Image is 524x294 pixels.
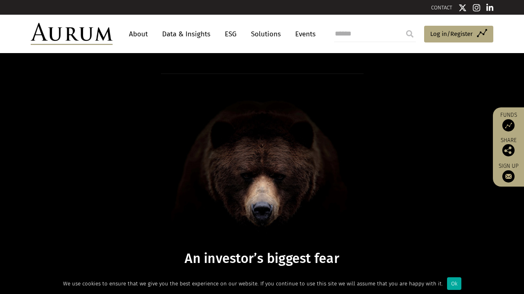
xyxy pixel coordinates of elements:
[458,4,467,12] img: Twitter icon
[104,251,420,267] h1: An investor’s biggest fear
[473,4,480,12] img: Instagram icon
[447,277,461,290] div: Ok
[402,26,418,42] input: Submit
[502,119,515,131] img: Access Funds
[424,26,493,43] a: Log in/Register
[158,27,215,42] a: Data & Insights
[31,23,113,45] img: Aurum
[502,144,515,156] img: Share this post
[125,27,152,42] a: About
[497,163,520,183] a: Sign up
[497,111,520,131] a: Funds
[247,27,285,42] a: Solutions
[430,29,473,39] span: Log in/Register
[104,271,420,287] p: Is it time you protected your portfolio?
[486,4,494,12] img: Linkedin icon
[497,138,520,156] div: Share
[291,27,316,42] a: Events
[502,170,515,183] img: Sign up to our newsletter
[431,4,452,11] a: CONTACT
[221,27,241,42] a: ESG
